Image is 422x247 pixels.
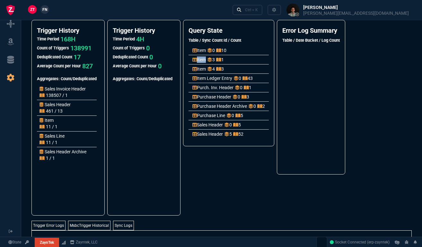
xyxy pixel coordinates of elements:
h5: Table / Sync Count Id / Count [189,37,269,43]
span: ZT [30,7,35,13]
p: 1 [244,84,251,91]
p: 11 / 1 [40,123,57,130]
p: 0 [146,44,150,53]
p: Purchase Header Archive [192,103,247,109]
span: Socket Connected (erp-zayntek) [330,240,390,244]
p: Purchase Header [192,94,231,100]
h5: Deduplicated Count [37,54,72,60]
p: Sales Header [40,101,71,108]
p: Purchase Line [192,112,225,119]
p: Item [40,117,57,123]
p: 43 [242,75,253,81]
p: 0 [149,53,153,62]
p: 1 [216,56,224,63]
p: 4 [207,66,215,72]
h4: Trigger History [37,27,99,35]
span: Page: 1 [205,236,248,242]
p: Sales Header [192,131,223,137]
p: Item [192,56,206,63]
h4: Error Log Summary [282,27,340,35]
p: 5 [235,112,243,119]
p: 0 [233,75,241,81]
p: 5 [224,131,232,137]
p: Sales Invoice Header [40,86,86,92]
h5: Time Period [37,36,59,42]
p: Sales Line [40,133,65,139]
p: Purch. Inv. Header [192,84,233,91]
a: msbcCompanyName [68,239,100,245]
p: 0 [207,47,215,54]
p: 17 [74,53,81,62]
h5: Table / Date Bucket / Log Count [282,37,340,43]
p: 0 [226,112,234,119]
h5: Average Count per Hour [113,63,157,69]
h5: Aggregates: Count/Deduplicated [113,76,172,82]
h5: Count of Triggers [113,45,145,51]
h5: Average Count per Hour [37,63,81,69]
h4: Query State [189,27,269,35]
a: MsbcTrigger Historical [68,221,110,230]
h5: Deduplicated Count [113,54,148,60]
p: 10 [216,47,226,54]
p: Item Ledger Entry [192,75,232,81]
div: Ctrl + K [245,7,258,13]
p: 138507 / 1 [40,92,68,98]
a: Sync Logs [113,221,134,230]
p: 0 [235,84,242,91]
span: DateString [57,236,130,242]
p: Item [192,47,206,54]
p: 0 [233,94,240,100]
p: 138991 [70,44,92,53]
p: 0 [158,62,162,71]
p: 5 [233,122,241,128]
p: 0 [248,103,256,109]
h5: Time Period [113,36,135,42]
a: Trigger Error Logs [31,221,66,230]
p: 1 / 1 [40,155,55,161]
p: 11 / 1 [40,139,57,146]
p: 3 [242,94,249,100]
p: 3 [216,66,224,72]
p: 0 [224,122,232,128]
p: Sales Header Archive [40,149,86,155]
p: Sales Header [192,122,223,128]
a: rZ4KFKjcWdwroZ61AAJL [330,239,390,245]
a: API TOKEN [23,239,31,245]
a: Global State [6,239,23,245]
span: FN [42,7,47,13]
h5: Aggregates: Count/Deduplicated [37,76,97,82]
p: 168H [60,35,75,44]
p: 461 / 13 [40,108,63,114]
p: Item [192,66,206,72]
p: 3 [207,56,215,63]
p: 2 [257,103,265,109]
h5: Count of Triggers [37,45,69,51]
p: 52 [233,131,243,137]
span: Table [130,236,204,242]
p: 827 [82,62,93,71]
p: 4H [136,35,144,44]
h4: Trigger History [113,27,175,35]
